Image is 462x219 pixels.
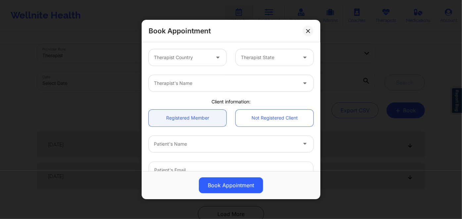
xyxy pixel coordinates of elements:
[236,109,313,126] a: Not Registered Client
[199,177,263,193] button: Book Appointment
[144,98,318,105] div: Client information:
[149,109,226,126] a: Registered Member
[149,161,313,178] input: Patient's Email
[149,26,211,35] h2: Book Appointment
